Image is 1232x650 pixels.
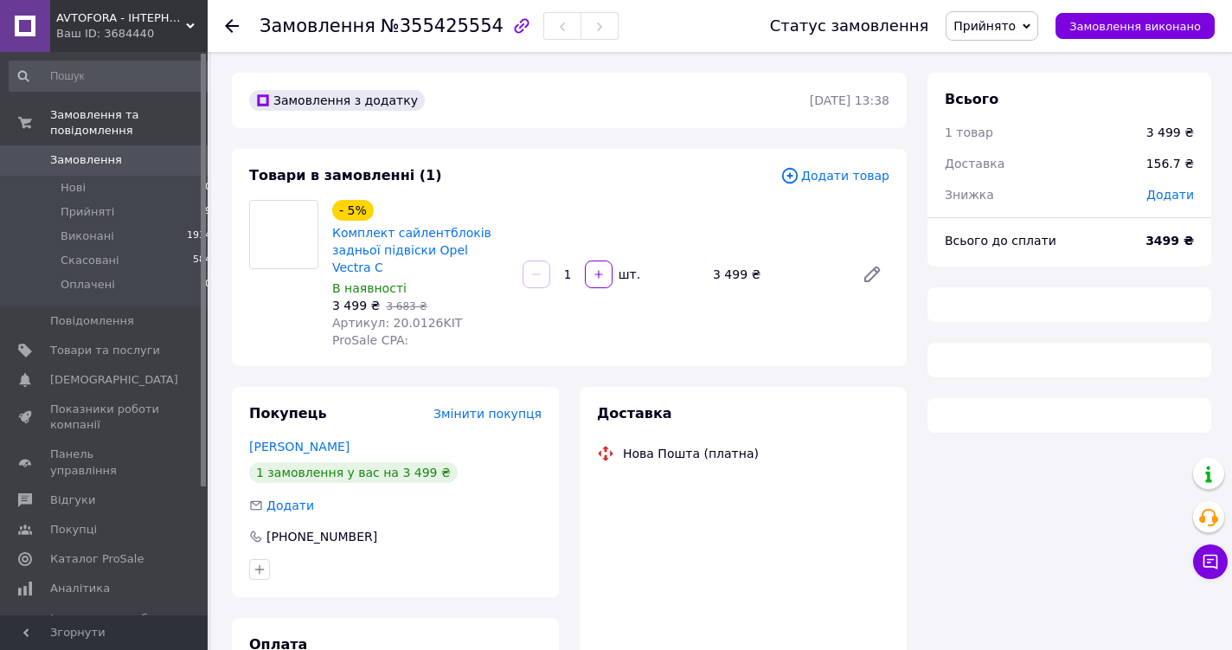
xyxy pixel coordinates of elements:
div: 1 замовлення у вас на 3 499 ₴ [249,462,458,483]
span: Всього [945,91,998,107]
span: Повідомлення [50,313,134,329]
div: Замовлення з додатку [249,90,425,111]
time: [DATE] 13:38 [810,93,889,107]
span: Інструменти веб-майстра та SEO [50,611,160,642]
span: 1934 [187,228,211,244]
span: Прийняті [61,204,114,220]
a: [PERSON_NAME] [249,440,350,454]
span: Покупець [249,405,327,422]
span: Виконані [61,228,114,244]
span: 1 товар [945,125,993,139]
a: Комплект сайлентблоків задньої підвіски Opel Vectra C [332,226,491,274]
div: Нова Пошта (платна) [619,445,763,462]
div: шт. [614,266,642,283]
div: 3 499 ₴ [706,262,848,286]
span: Замовлення та повідомлення [50,107,208,138]
span: 3 683 ₴ [386,300,427,312]
button: Замовлення виконано [1056,13,1215,39]
span: №355425554 [381,16,504,36]
span: Замовлення [50,152,122,168]
span: Додати [266,499,314,512]
div: 3 499 ₴ [1146,124,1194,141]
span: Всього до сплати [945,234,1056,248]
div: Ваш ID: 3684440 [56,26,208,42]
span: Доставка [597,405,672,422]
span: Покупці [50,522,97,537]
span: Показники роботи компанії [50,402,160,433]
span: Додати товар [780,166,889,185]
span: Панель управління [50,447,160,478]
span: Товари та послуги [50,343,160,358]
span: Змінити покупця [433,407,542,421]
span: Замовлення виконано [1069,20,1201,33]
span: Скасовані [61,253,119,268]
span: Прийнято [953,19,1016,33]
span: Аналітика [50,581,110,596]
div: - 5% [332,200,374,221]
div: 156.7 ₴ [1136,145,1204,183]
span: AVTOFORA - ІНТЕРНЕТ-МАГАЗИН АВТОЗАПЧАСТИН [56,10,186,26]
span: В наявності [332,281,407,295]
span: 584 [193,253,211,268]
div: Статус замовлення [770,17,929,35]
span: Знижка [945,188,994,202]
b: 3499 ₴ [1145,234,1194,248]
span: Доставка [945,157,1004,171]
span: 3 499 ₴ [332,299,380,312]
span: Замовлення [260,16,375,36]
input: Пошук [9,61,213,92]
span: ProSale CPA: [332,333,408,347]
span: Оплачені [61,277,115,293]
div: [PHONE_NUMBER] [265,528,379,545]
span: Додати [1146,188,1194,202]
span: Каталог ProSale [50,551,144,567]
span: Артикул: 20.0126KIT [332,316,462,330]
span: Нові [61,180,86,196]
button: Чат з покупцем [1193,544,1228,579]
span: [DEMOGRAPHIC_DATA] [50,372,178,388]
a: Редагувати [855,257,889,292]
span: Відгуки [50,492,95,508]
div: Повернутися назад [225,17,239,35]
span: Товари в замовленні (1) [249,167,442,183]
